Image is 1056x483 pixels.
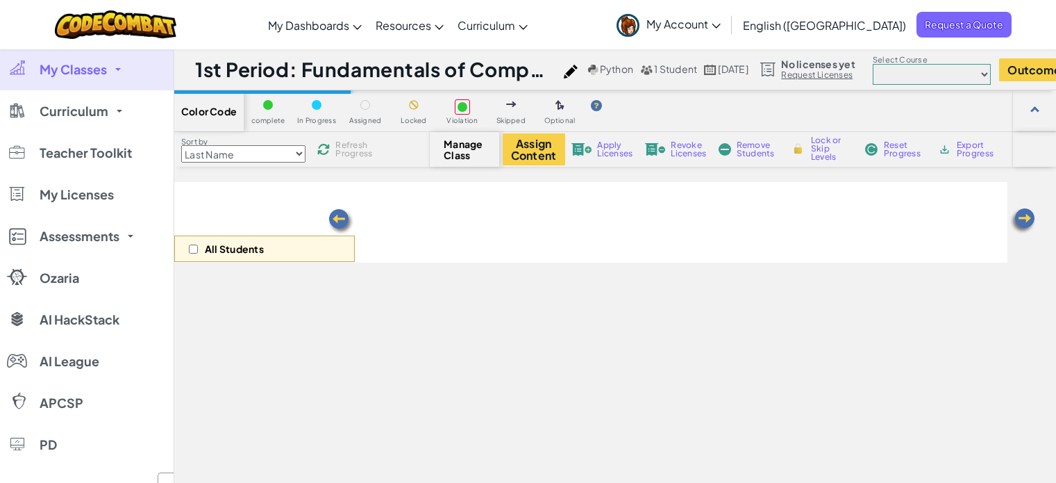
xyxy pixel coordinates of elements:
span: Resources [376,18,431,33]
span: Revoke Licenses [671,141,706,158]
span: Locked [401,117,426,124]
label: Select Course [873,54,991,65]
span: My Classes [40,63,107,76]
a: Request a Quote [916,12,1012,38]
span: Python [600,63,633,75]
img: IconArchive.svg [938,143,951,156]
img: iconPencil.svg [564,65,578,79]
img: MultipleUsers.png [640,65,653,75]
span: Lock or Skip Levels [811,136,852,161]
img: Arrow_Left.png [327,208,355,236]
span: My Dashboards [268,18,349,33]
span: Curriculum [458,18,515,33]
span: English ([GEOGRAPHIC_DATA]) [743,18,906,33]
img: IconReset.svg [864,143,878,156]
img: IconHint.svg [591,100,602,111]
a: English ([GEOGRAPHIC_DATA]) [736,6,913,44]
span: Curriculum [40,105,108,117]
span: Skipped [496,117,526,124]
span: Teacher Toolkit [40,147,132,159]
img: calendar.svg [704,65,716,75]
img: IconSkippedLevel.svg [506,101,517,107]
label: Sort by [181,136,305,147]
span: [DATE] [718,63,748,75]
span: Assigned [349,117,382,124]
a: My Account [610,3,728,47]
a: My Dashboards [261,6,369,44]
span: No licenses yet [781,58,855,69]
img: avatar [617,14,639,37]
span: 1 Student [654,63,697,75]
span: Export Progress [957,141,999,158]
img: IconLock.svg [791,142,805,155]
img: python.png [588,65,598,75]
a: Request Licenses [781,69,855,81]
a: Curriculum [451,6,535,44]
img: IconRemoveStudents.svg [719,143,731,156]
img: IconReload.svg [317,143,330,156]
a: Resources [369,6,451,44]
h1: 1st Period: Fundamentals of Computer Science [195,56,557,83]
span: AI League [40,355,99,368]
span: AI HackStack [40,313,119,326]
span: Ozaria [40,272,79,284]
span: Refresh Progress [335,141,378,158]
img: CodeCombat logo [55,10,176,39]
span: In Progress [297,117,336,124]
span: Remove Students [737,141,778,158]
span: Violation [446,117,478,124]
span: Reset Progress [884,141,925,158]
span: My Licenses [40,188,114,201]
img: IconLicenseApply.svg [571,143,592,156]
img: IconLicenseRevoke.svg [645,143,666,156]
span: My Account [646,17,721,31]
img: IconOptionalLevel.svg [555,100,564,111]
span: Apply Licenses [597,141,632,158]
span: complete [251,117,285,124]
span: Assessments [40,230,119,243]
p: All Students [205,243,264,254]
span: Color Code [181,106,237,117]
button: Assign Content [503,133,565,165]
span: Optional [544,117,576,124]
span: Manage Class [444,138,485,161]
img: Arrow_Left.png [1009,207,1037,235]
